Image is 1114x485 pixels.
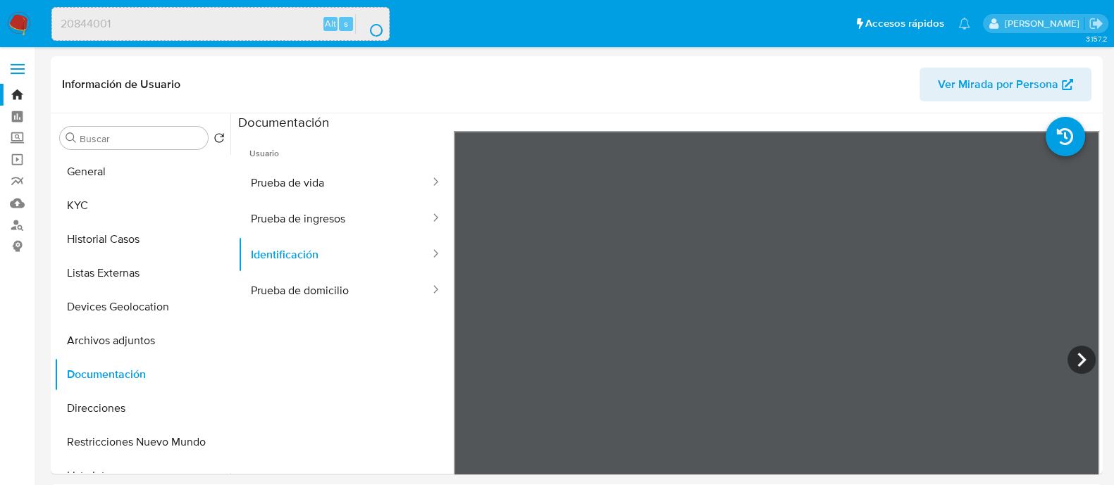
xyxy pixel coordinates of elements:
button: General [54,155,230,189]
span: s [344,17,348,30]
h1: Información de Usuario [62,77,180,92]
a: Salir [1089,16,1103,31]
span: Accesos rápidos [865,16,944,31]
button: search-icon [355,14,384,34]
input: Buscar [80,132,202,145]
button: Volver al orden por defecto [213,132,225,148]
button: Archivos adjuntos [54,324,230,358]
button: Direcciones [54,391,230,425]
p: alan.cervantesmartinez@mercadolibre.com.mx [1004,17,1084,30]
button: KYC [54,189,230,222]
button: Buscar [66,132,77,144]
button: Historial Casos [54,222,230,256]
input: Buscar usuario o caso... [52,15,389,33]
button: Listas Externas [54,256,230,290]
span: Ver Mirada por Persona [938,68,1058,101]
button: Ver Mirada por Persona [920,68,1091,101]
button: Documentación [54,358,230,391]
button: Restricciones Nuevo Mundo [54,425,230,459]
span: Alt [325,17,336,30]
a: Notificaciones [958,18,970,30]
button: Devices Geolocation [54,290,230,324]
